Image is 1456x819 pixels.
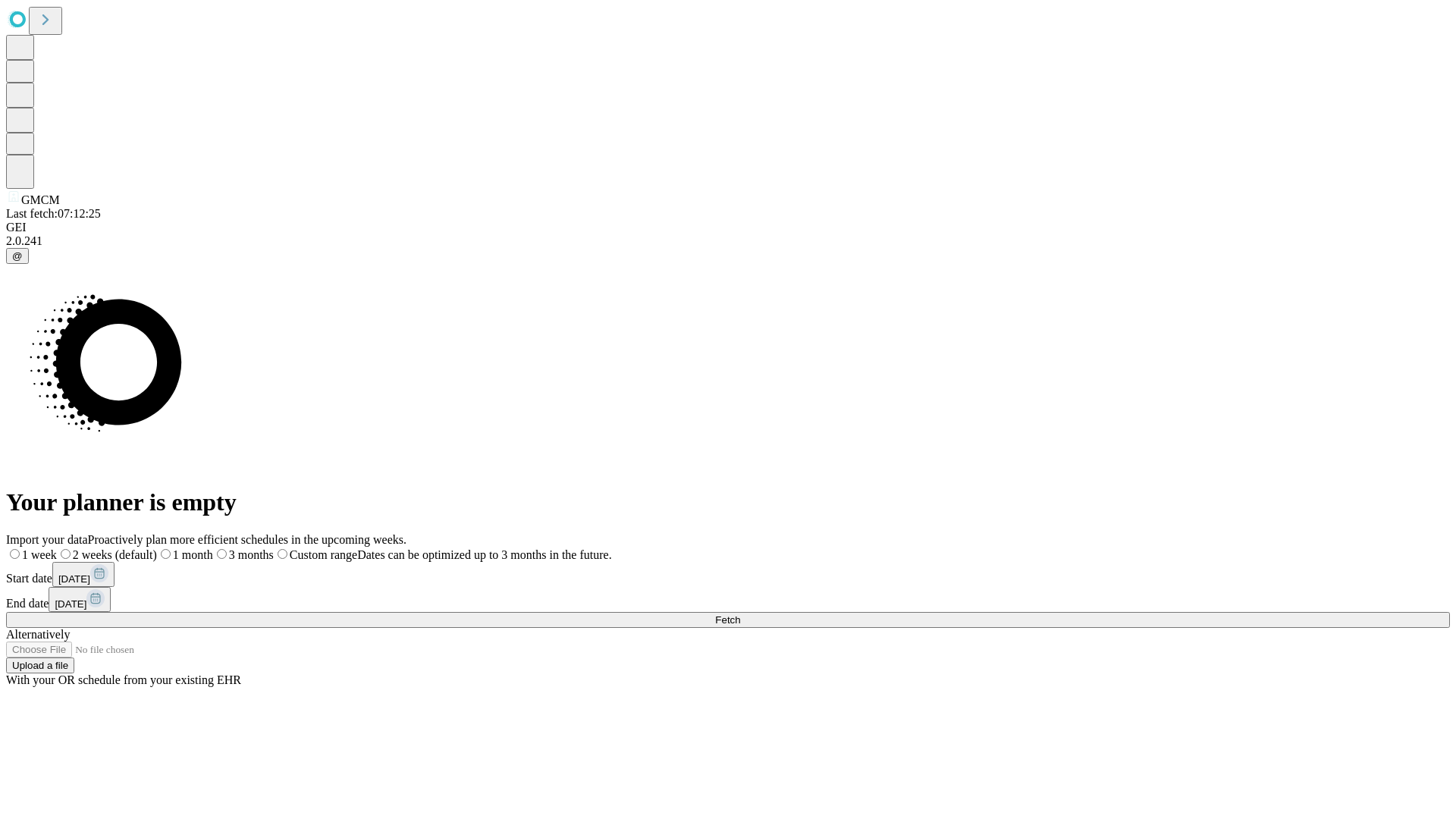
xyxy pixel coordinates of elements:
[357,548,611,561] span: Dates can be optimized up to 3 months in the future.
[22,548,57,561] span: 1 week
[12,250,23,262] span: @
[6,628,70,641] span: Alternatively
[6,612,1450,628] button: Fetch
[6,207,101,220] span: Last fetch: 07:12:25
[6,657,74,673] button: Upload a file
[10,549,20,559] input: 1 week
[6,533,88,546] span: Import your data
[6,234,1450,248] div: 2.0.241
[6,587,1450,612] div: End date
[61,549,71,559] input: 2 weeks (default)
[58,573,90,585] span: [DATE]
[173,548,213,561] span: 1 month
[217,549,227,559] input: 3 months
[88,533,406,546] span: Proactively plan more efficient schedules in the upcoming weeks.
[715,614,740,626] span: Fetch
[229,548,274,561] span: 3 months
[52,562,115,587] button: [DATE]
[278,549,287,559] input: Custom rangeDates can be optimized up to 3 months in the future.
[6,248,29,264] button: @
[21,193,60,206] span: GMCM
[6,562,1450,587] div: Start date
[6,673,241,686] span: With your OR schedule from your existing EHR
[290,548,357,561] span: Custom range
[73,548,157,561] span: 2 weeks (default)
[49,587,111,612] button: [DATE]
[161,549,171,559] input: 1 month
[55,598,86,610] span: [DATE]
[6,488,1450,516] h1: Your planner is empty
[6,221,1450,234] div: GEI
